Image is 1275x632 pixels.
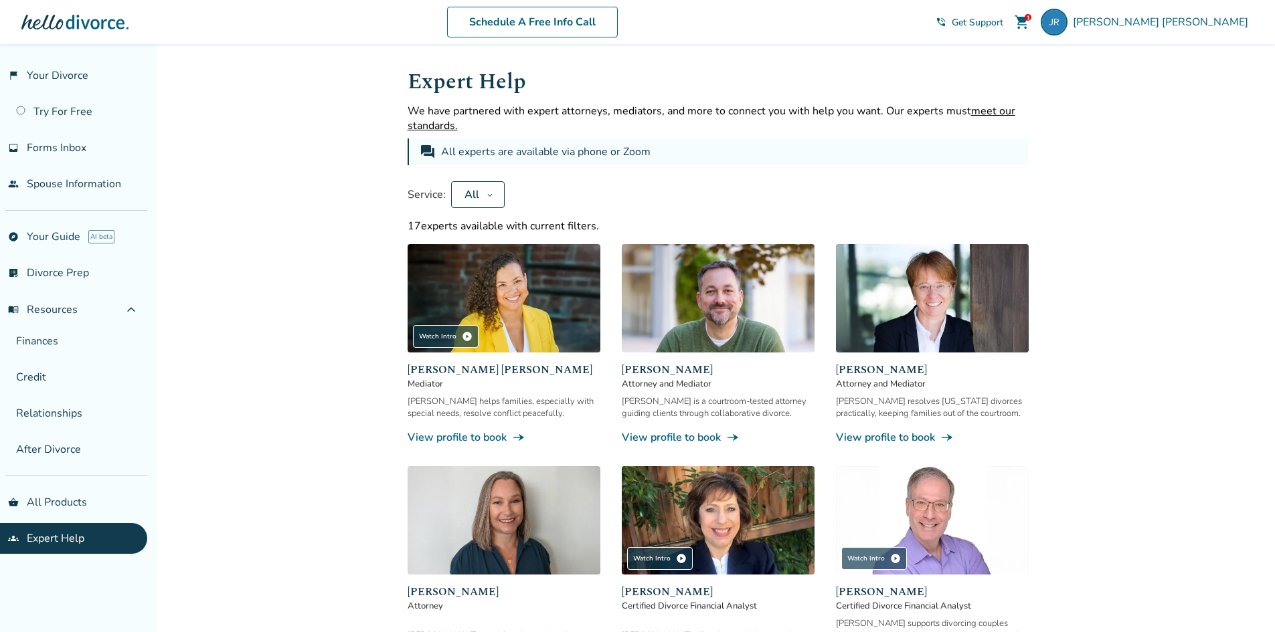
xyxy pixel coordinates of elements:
span: Attorney and Mediator [836,378,1029,390]
span: play_circle [890,553,901,564]
span: [PERSON_NAME] [PERSON_NAME] [1073,15,1254,29]
div: 17 experts available with current filters. [408,219,1029,233]
span: groups [8,533,19,544]
span: Service: [408,187,446,202]
span: phone_in_talk [936,17,946,27]
span: AI beta [88,230,114,243]
span: [PERSON_NAME] [836,584,1029,600]
span: flag_2 [8,70,19,81]
span: [PERSON_NAME] [PERSON_NAME] [408,362,600,378]
span: inbox [8,142,19,153]
span: meet our standards. [408,104,1015,133]
span: list_alt_check [8,268,19,278]
div: Watch Intro [841,547,907,570]
span: Mediator [408,378,600,390]
img: Jeff Landers [836,466,1029,574]
span: play_circle [676,553,687,564]
div: Watch Intro [413,325,479,348]
img: Sandra Giudici [622,466,815,574]
iframe: Chat Widget [1208,568,1275,632]
span: forum [420,144,436,160]
div: [PERSON_NAME] is a courtroom-tested attorney guiding clients through collaborative divorce. [622,395,815,419]
span: Resources [8,302,78,317]
div: All [462,187,481,202]
span: line_end_arrow_notch [726,431,740,444]
a: View profile to bookline_end_arrow_notch [836,430,1029,445]
span: expand_less [123,302,139,318]
span: line_end_arrow_notch [940,431,954,444]
div: [PERSON_NAME] helps families, especially with special needs, resolve conflict peacefully. [408,395,600,419]
span: people [8,179,19,189]
span: Attorney [408,600,600,612]
span: shopping_cart [1014,14,1030,30]
span: line_end_arrow_notch [512,431,525,444]
img: Anne Mania [836,244,1029,352]
span: play_circle [462,331,473,342]
a: View profile to bookline_end_arrow_notch [408,430,600,445]
div: All experts are available via phone or Zoom [441,144,653,160]
img: Claudia Brown Coulter [408,244,600,352]
a: View profile to bookline_end_arrow_notch [622,430,815,445]
span: Certified Divorce Financial Analyst [836,600,1029,612]
img: Neil Forester [622,244,815,352]
span: [PERSON_NAME] [622,362,815,378]
p: We have partnered with expert attorneys, mediators, and more to connect you with help you want. O... [408,104,1029,133]
a: phone_in_talkGet Support [936,16,1003,29]
span: shopping_basket [8,497,19,508]
span: [PERSON_NAME] [622,584,815,600]
img: johnt.ramirez.o@gmail.com [1041,9,1068,35]
img: Desiree Howard [408,466,600,574]
span: Forms Inbox [27,140,86,155]
span: Attorney and Mediator [622,378,815,390]
div: Watch Intro [627,547,693,570]
span: [PERSON_NAME] [408,584,600,600]
div: [PERSON_NAME] resolves [US_STATE] divorces practically, keeping families out of the courtroom. [836,395,1029,419]
span: Get Support [952,16,1003,29]
span: menu_book [8,304,19,315]
span: [PERSON_NAME] [836,362,1029,378]
a: Schedule A Free Info Call [447,7,618,37]
div: 1 [1025,14,1031,21]
h1: Expert Help [408,66,1029,98]
span: explore [8,231,19,242]
span: Certified Divorce Financial Analyst [622,600,815,612]
button: All [451,181,505,208]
